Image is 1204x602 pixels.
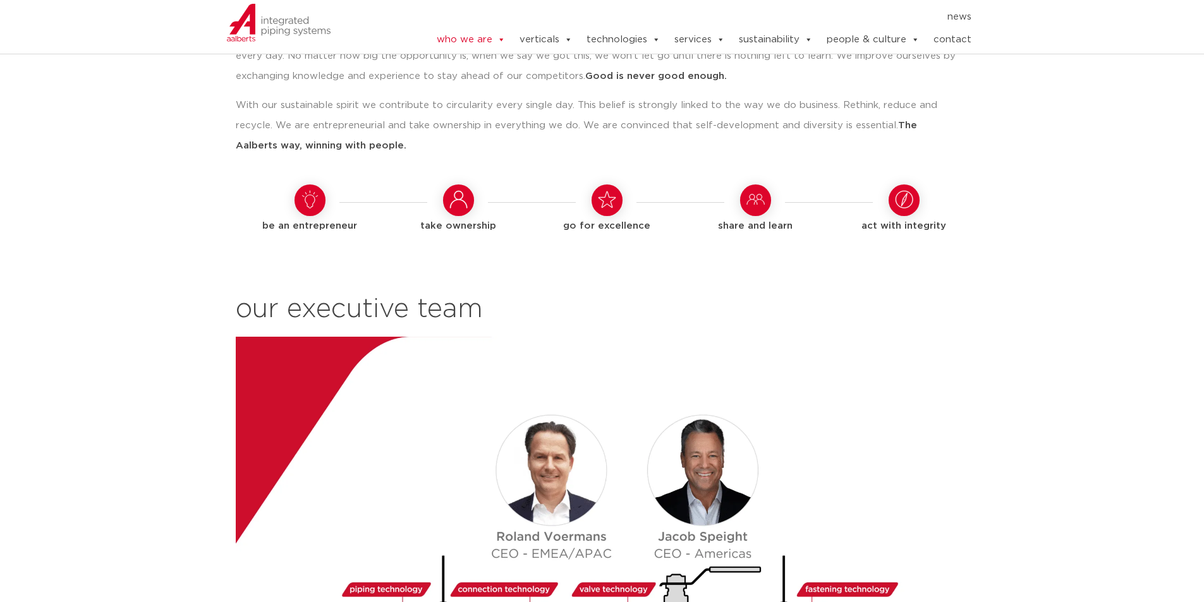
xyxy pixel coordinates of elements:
[236,26,959,87] p: More than 3500 mission critical employees are persistent to offer the best integrated piping syst...
[933,27,971,52] a: contact
[398,7,972,27] nav: Menu
[242,216,378,236] h5: be an entrepreneur
[391,216,526,236] h5: take ownership
[539,216,675,236] h5: go for excellence
[236,95,959,156] p: With our sustainable spirit we contribute to circularity every single day. This belief is strongl...
[585,71,727,81] strong: Good is never good enough.
[236,294,978,325] h2: our executive team
[674,27,725,52] a: services
[947,7,971,27] a: news
[688,216,824,236] h5: share and learn
[587,27,660,52] a: technologies
[437,27,506,52] a: who we are
[836,216,972,236] h5: act with integrity
[739,27,813,52] a: sustainability
[520,27,573,52] a: verticals
[827,27,920,52] a: people & culture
